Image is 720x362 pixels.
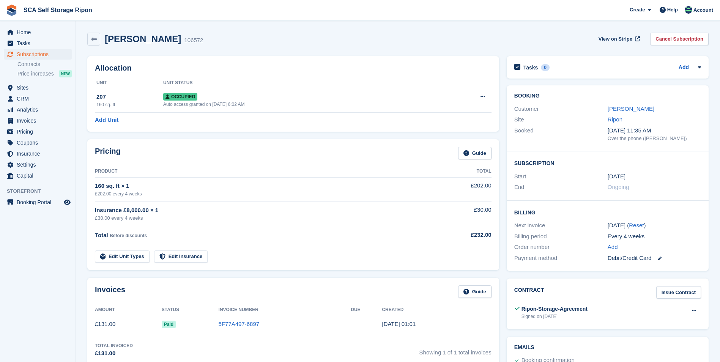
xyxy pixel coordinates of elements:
[4,27,72,38] a: menu
[458,147,492,159] a: Guide
[4,197,72,208] a: menu
[599,35,632,43] span: View on Stripe
[596,33,641,45] a: View on Stripe
[4,49,72,60] a: menu
[17,115,62,126] span: Invoices
[95,165,430,178] th: Product
[95,342,133,349] div: Total Invoiced
[458,285,492,298] a: Guide
[95,190,430,197] div: £202.00 every 4 weeks
[541,64,550,71] div: 0
[351,304,382,316] th: Due
[17,49,62,60] span: Subscriptions
[4,170,72,181] a: menu
[95,147,121,159] h2: Pricing
[7,187,76,195] span: Storefront
[523,64,538,71] h2: Tasks
[608,243,618,252] a: Add
[514,286,544,299] h2: Contract
[693,6,713,14] span: Account
[96,101,163,108] div: 160 sq. ft
[163,77,438,89] th: Unit Status
[419,342,492,358] span: Showing 1 of 1 total invoices
[95,285,125,298] h2: Invoices
[514,208,701,216] h2: Billing
[95,182,430,190] div: 160 sq. ft × 1
[17,69,72,78] a: Price increases NEW
[608,254,701,263] div: Debit/Credit Card
[163,101,438,108] div: Auto access granted on [DATE] 6:02 AM
[17,148,62,159] span: Insurance
[521,313,588,320] div: Signed on [DATE]
[608,135,701,142] div: Over the phone ([PERSON_NAME])
[514,105,608,113] div: Customer
[430,201,491,226] td: £30.00
[17,27,62,38] span: Home
[162,321,176,328] span: Paid
[17,61,72,68] a: Contracts
[95,250,150,263] a: Edit Unit Types
[4,159,72,170] a: menu
[685,6,692,14] img: Thomas Webb
[95,214,430,222] div: £30.00 every 4 weeks
[629,222,644,228] a: Reset
[184,36,203,45] div: 106572
[650,33,709,45] a: Cancel Subscription
[17,82,62,93] span: Sites
[514,345,701,351] h2: Emails
[430,177,491,201] td: £202.00
[17,70,54,77] span: Price increases
[608,116,622,123] a: Ripon
[95,206,430,215] div: Insurance £8,000.00 × 1
[95,304,162,316] th: Amount
[95,349,133,358] div: £131.00
[17,170,62,181] span: Capital
[219,304,351,316] th: Invoice Number
[521,305,588,313] div: Ripon-Storage-Agreement
[163,93,197,101] span: Occupied
[608,221,701,230] div: [DATE] ( )
[514,221,608,230] div: Next invoice
[95,232,108,238] span: Total
[514,254,608,263] div: Payment method
[219,321,260,327] a: 5F77A497-6897
[430,165,491,178] th: Total
[4,137,72,148] a: menu
[17,197,62,208] span: Booking Portal
[630,6,645,14] span: Create
[514,159,701,167] h2: Subscription
[382,321,416,327] time: 2025-09-06 00:01:04 UTC
[4,82,72,93] a: menu
[382,304,491,316] th: Created
[105,34,181,44] h2: [PERSON_NAME]
[95,116,118,124] a: Add Unit
[59,70,72,77] div: NEW
[95,77,163,89] th: Unit
[679,63,689,72] a: Add
[514,183,608,192] div: End
[4,148,72,159] a: menu
[63,198,72,207] a: Preview store
[17,93,62,104] span: CRM
[514,93,701,99] h2: Booking
[162,304,219,316] th: Status
[514,115,608,124] div: Site
[667,6,678,14] span: Help
[4,38,72,49] a: menu
[4,126,72,137] a: menu
[110,233,147,238] span: Before discounts
[608,184,629,190] span: Ongoing
[17,137,62,148] span: Coupons
[17,104,62,115] span: Analytics
[514,126,608,142] div: Booked
[608,126,701,135] div: [DATE] 11:35 AM
[514,172,608,181] div: Start
[95,316,162,333] td: £131.00
[17,159,62,170] span: Settings
[20,4,95,16] a: SCA Self Storage Ripon
[4,104,72,115] a: menu
[17,126,62,137] span: Pricing
[95,64,492,72] h2: Allocation
[608,172,625,181] time: 2025-09-06 00:00:00 UTC
[608,232,701,241] div: Every 4 weeks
